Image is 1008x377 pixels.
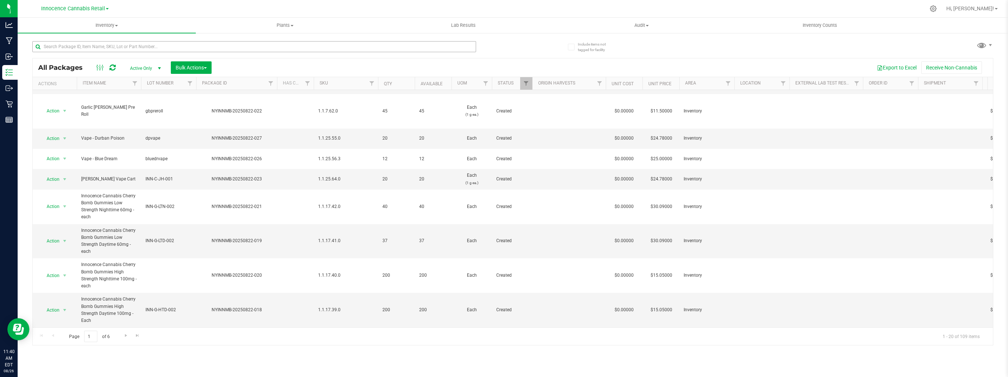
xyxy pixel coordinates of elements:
[987,154,1005,164] span: $0.00
[40,106,60,116] span: Action
[6,53,13,60] inline-svg: Inbound
[132,331,143,341] a: Go to the last page
[456,272,487,279] span: Each
[84,331,97,342] input: 1
[731,18,909,33] a: Inventory Counts
[419,176,447,183] span: 20
[647,236,676,246] span: $30.09000
[496,108,528,115] span: Created
[606,149,642,169] td: $0.00000
[538,80,575,86] a: Origin Harvests
[195,272,278,279] div: NYINNMB-20250822-020
[496,306,528,313] span: Created
[145,135,192,142] span: dpvape
[684,176,730,183] span: Inventory
[520,77,532,90] a: Filter
[202,80,227,86] a: Package ID
[6,116,13,123] inline-svg: Reports
[145,306,192,313] span: INN-G-HTD-002
[81,227,137,255] span: Innocence Cannabis Cherry Bomb Gummies Low Strength Daytime 60mg - each
[382,272,410,279] span: 200
[937,331,986,342] span: 1 - 20 of 109 items
[60,154,69,164] span: select
[40,236,60,246] span: Action
[81,155,137,162] span: Vape - Blue Dream
[456,306,487,313] span: Each
[40,305,60,315] span: Action
[647,305,676,315] span: $15.05000
[578,42,615,53] span: Include items not tagged for facility
[60,201,69,212] span: select
[987,236,1005,246] span: $0.00
[318,306,374,313] span: 1.1.17.39.0
[419,135,447,142] span: 20
[81,104,137,118] span: Garlic [PERSON_NAME] Pre Roll
[81,296,137,324] span: Innocence Cannabis Cherry Bomb Gummies High Strength Daytime 100mg - Each
[366,77,378,90] a: Filter
[457,80,467,86] a: UOM
[40,174,60,184] span: Action
[318,155,374,162] span: 1.1.25.56.3
[382,155,410,162] span: 12
[684,306,730,313] span: Inventory
[606,129,642,149] td: $0.00000
[606,169,642,189] td: $0.00000
[970,77,982,90] a: Filter
[6,85,13,92] inline-svg: Outbound
[81,135,137,142] span: Vape - Durban Poison
[419,203,447,210] span: 40
[496,135,528,142] span: Created
[456,135,487,142] span: Each
[6,100,13,108] inline-svg: Retail
[987,201,1005,212] span: $0.00
[38,81,74,86] div: Actions
[456,237,487,244] span: Each
[382,306,410,313] span: 200
[195,176,278,183] div: NYINNMB-20250822-023
[41,6,105,12] span: Innocence Cannabis Retail
[60,133,69,144] span: select
[684,203,730,210] span: Inventory
[498,80,514,86] a: Status
[496,155,528,162] span: Created
[496,237,528,244] span: Created
[684,272,730,279] span: Inventory
[145,108,192,115] span: gbpreroll
[594,77,606,90] a: Filter
[60,305,69,315] span: select
[419,237,447,244] span: 37
[382,203,410,210] span: 40
[145,176,192,183] span: INN-C-JH-001
[6,21,13,29] inline-svg: Analytics
[195,135,278,142] div: NYINNMB-20250822-027
[195,108,278,115] div: NYINNMB-20250822-022
[684,108,730,115] span: Inventory
[6,69,13,76] inline-svg: Inventory
[722,77,734,90] a: Filter
[606,190,642,224] td: $0.00000
[7,318,29,340] iframe: Resource center
[419,306,447,313] span: 200
[382,108,410,115] span: 45
[419,108,447,115] span: 45
[552,18,731,33] a: Audit
[647,106,676,116] span: $11.50000
[195,237,278,244] div: NYINNMB-20250822-019
[987,106,1005,116] span: $0.00
[318,203,374,210] span: 1.1.17.42.0
[740,80,761,86] a: Location
[184,77,196,90] a: Filter
[924,80,946,86] a: Shipment
[318,237,374,244] span: 1.1.17.41.0
[171,61,212,74] button: Bulk Actions
[60,270,69,281] span: select
[38,64,90,72] span: All Packages
[647,133,676,144] span: $24.78000
[456,155,487,162] span: Each
[145,203,192,210] span: INN-G-LTN-002
[145,237,192,244] span: INN-G-LTD-002
[81,193,137,221] span: Innocence Cannabis Cherry Bomb Gummies Low Strength Nighttime 60mg - each
[987,174,1005,184] span: $0.00
[684,237,730,244] span: Inventory
[987,305,1005,315] span: $0.00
